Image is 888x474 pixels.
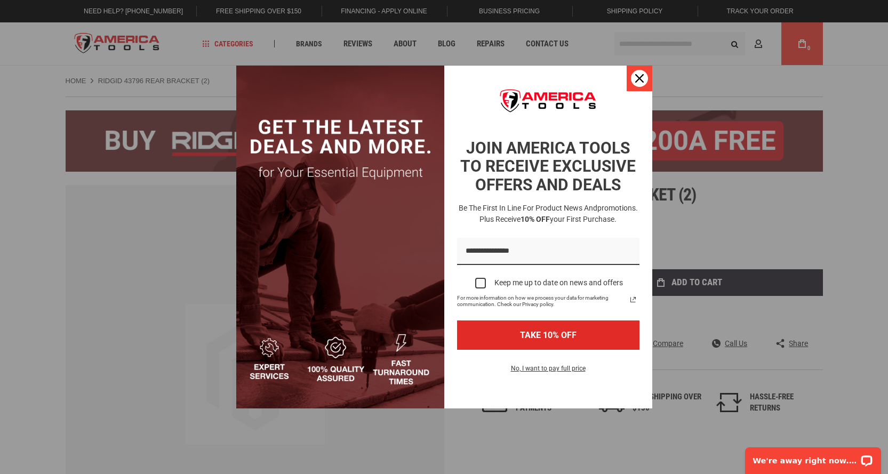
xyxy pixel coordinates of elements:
button: No, I want to pay full price [502,363,594,381]
svg: close icon [635,74,644,83]
svg: link icon [627,293,639,306]
a: Read our Privacy Policy [627,293,639,306]
div: Keep me up to date on news and offers [494,278,623,287]
iframe: LiveChat chat widget [738,440,888,474]
h3: Be the first in line for product news and [455,203,642,225]
button: TAKE 10% OFF [457,320,639,350]
span: For more information on how we process your data for marketing communication. Check our Privacy p... [457,295,627,308]
strong: 10% OFF [521,215,550,223]
button: Close [627,66,652,91]
input: Email field [457,238,639,265]
strong: JOIN AMERICA TOOLS TO RECEIVE EXCLUSIVE OFFERS AND DEALS [460,139,636,194]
